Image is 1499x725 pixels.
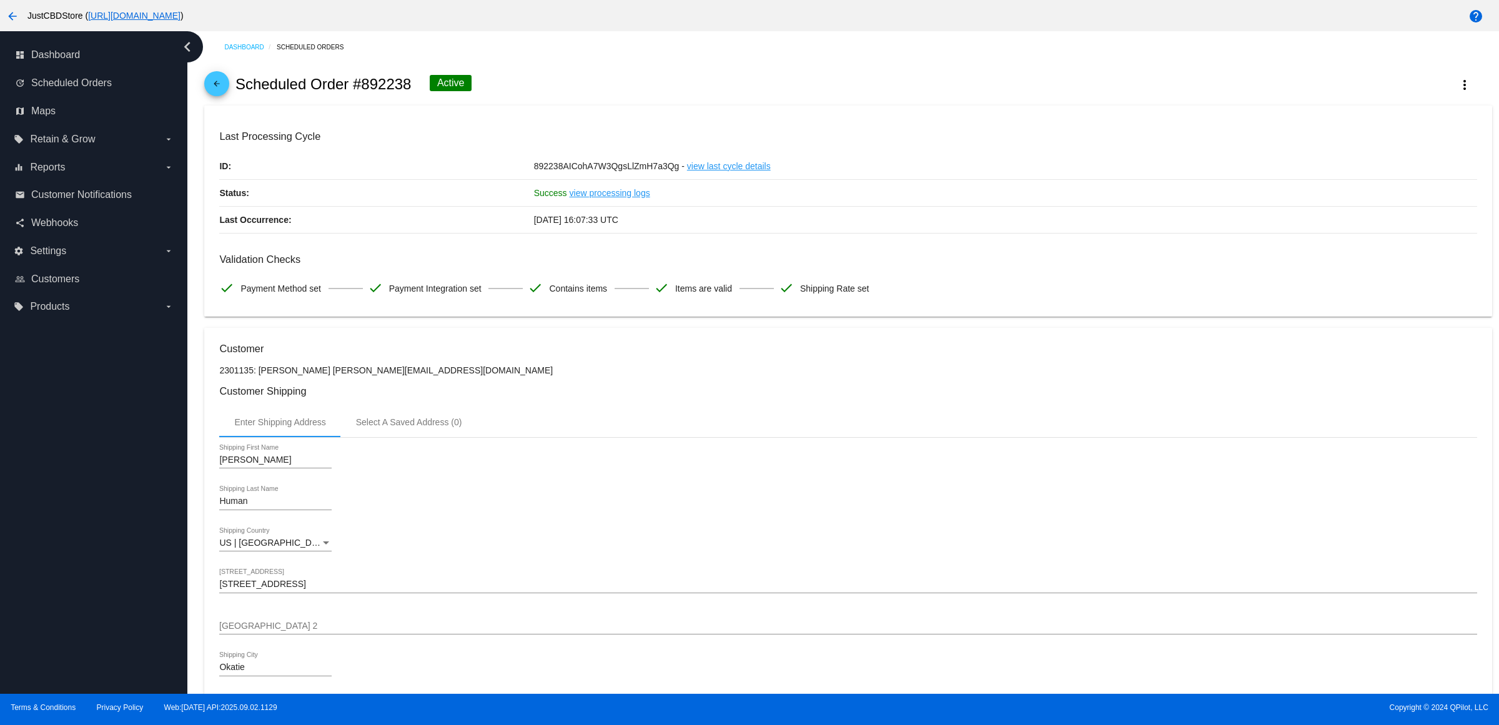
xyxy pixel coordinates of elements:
[219,538,332,548] mat-select: Shipping Country
[356,417,462,427] div: Select A Saved Address (0)
[219,131,1477,142] h3: Last Processing Cycle
[219,365,1477,375] p: 2301135: [PERSON_NAME] [PERSON_NAME][EMAIL_ADDRESS][DOMAIN_NAME]
[240,275,320,302] span: Payment Method set
[219,207,533,233] p: Last Occurrence:
[528,280,543,295] mat-icon: check
[31,77,112,89] span: Scheduled Orders
[219,153,533,179] p: ID:
[224,37,277,57] a: Dashboard
[164,162,174,172] i: arrow_drop_down
[15,269,174,289] a: people_outline Customers
[430,75,472,91] div: Active
[15,213,174,233] a: share Webhooks
[31,217,78,229] span: Webhooks
[14,134,24,144] i: local_offer
[15,218,25,228] i: share
[234,417,325,427] div: Enter Shipping Address
[177,37,197,57] i: chevron_left
[5,9,20,24] mat-icon: arrow_back
[164,134,174,144] i: arrow_drop_down
[235,76,412,93] h2: Scheduled Order #892238
[14,302,24,312] i: local_offer
[1468,9,1483,24] mat-icon: help
[14,246,24,256] i: settings
[164,703,277,712] a: Web:[DATE] API:2025.09.02.1129
[30,301,69,312] span: Products
[30,245,66,257] span: Settings
[219,663,332,673] input: Shipping City
[15,190,25,200] i: email
[15,78,25,88] i: update
[219,280,234,295] mat-icon: check
[760,703,1488,712] span: Copyright © 2024 QPilot, LLC
[219,343,1477,355] h3: Customer
[277,37,355,57] a: Scheduled Orders
[97,703,144,712] a: Privacy Policy
[15,101,174,121] a: map Maps
[30,134,95,145] span: Retain & Grow
[164,302,174,312] i: arrow_drop_down
[219,455,332,465] input: Shipping First Name
[219,180,533,206] p: Status:
[687,153,771,179] a: view last cycle details
[549,275,607,302] span: Contains items
[27,11,184,21] span: JustCBDStore ( )
[31,274,79,285] span: Customers
[15,106,25,116] i: map
[164,246,174,256] i: arrow_drop_down
[15,274,25,284] i: people_outline
[15,45,174,65] a: dashboard Dashboard
[1457,77,1472,92] mat-icon: more_vert
[219,580,1477,589] input: Shipping Street 1
[389,275,482,302] span: Payment Integration set
[30,162,65,173] span: Reports
[11,703,76,712] a: Terms & Conditions
[31,189,132,200] span: Customer Notifications
[534,215,618,225] span: [DATE] 16:07:33 UTC
[31,49,80,61] span: Dashboard
[654,280,669,295] mat-icon: check
[15,50,25,60] i: dashboard
[31,106,56,117] span: Maps
[534,161,685,171] span: 892238AICohA7W3QgsLlZmH7a3Qg -
[800,275,869,302] span: Shipping Rate set
[219,496,332,506] input: Shipping Last Name
[368,280,383,295] mat-icon: check
[219,538,330,548] span: US | [GEOGRAPHIC_DATA]
[15,73,174,93] a: update Scheduled Orders
[219,621,1477,631] input: Shipping Street 2
[779,280,794,295] mat-icon: check
[219,254,1477,265] h3: Validation Checks
[534,188,567,198] span: Success
[219,385,1477,397] h3: Customer Shipping
[675,275,732,302] span: Items are valid
[209,79,224,94] mat-icon: arrow_back
[570,180,650,206] a: view processing logs
[15,185,174,205] a: email Customer Notifications
[14,162,24,172] i: equalizer
[88,11,181,21] a: [URL][DOMAIN_NAME]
